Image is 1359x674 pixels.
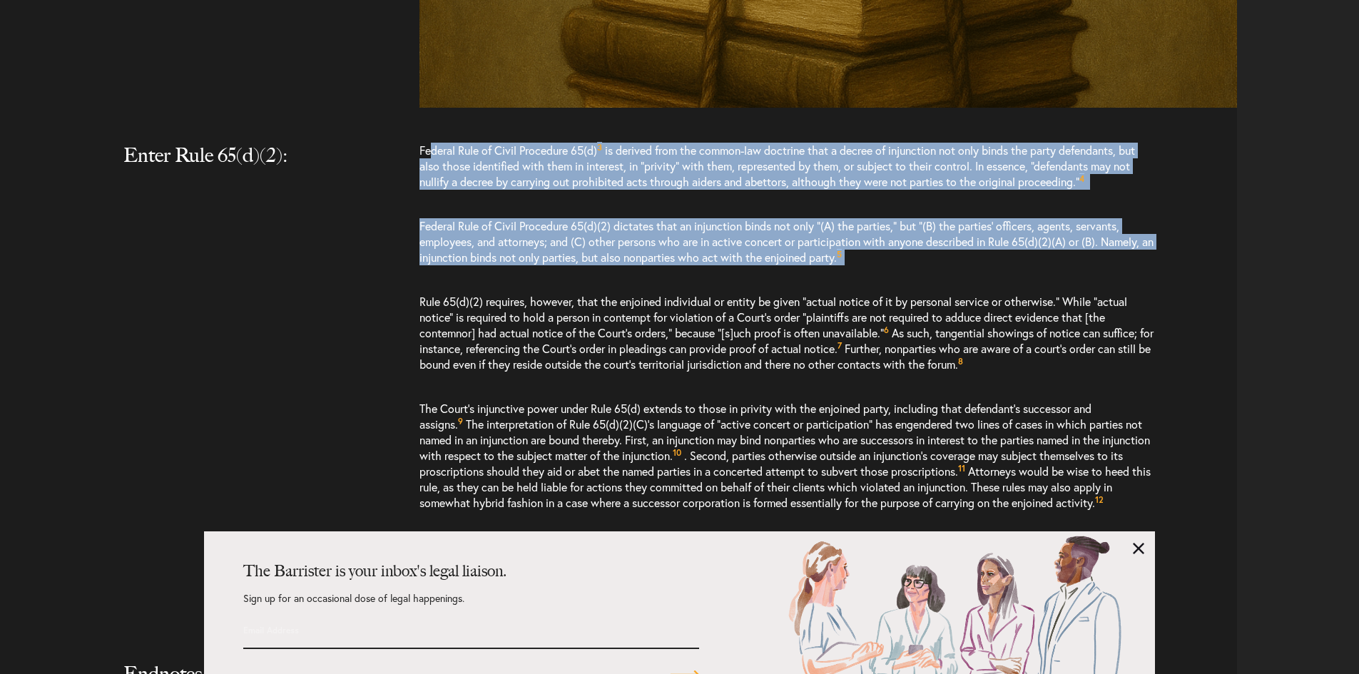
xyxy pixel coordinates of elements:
[884,325,889,335] sup: 6
[1095,494,1104,505] sup: 12
[419,280,1155,387] p: Rule 65(d)(2) requires, however, that the enjoined individual or entity be given “actual notice o...
[243,561,507,581] strong: The Barrister is your inbox's legal liaison.
[597,142,602,153] sup: 3
[838,341,842,356] a: 7
[837,249,842,260] sup: 5
[1095,495,1104,510] a: 12
[837,250,842,265] a: 5
[1079,174,1084,189] a: 4
[958,356,963,367] sup: 8
[958,357,963,372] a: 8
[458,417,463,432] a: 9
[597,143,602,158] a: 3
[958,464,965,479] a: 11
[419,143,1155,204] p: Federal Rule of Civil Procedure 65(d) is derived from the common-law doctrine that a decree of in...
[1079,173,1084,184] sup: 4
[419,387,1155,525] p: The Court’s injunctive power under Rule 65(d) extends to those in privity with the enjoined party...
[419,525,1155,648] p: Courts have repeatedly ruled that interpretations of the “active concert or participation” langua...
[838,340,842,351] sup: 7
[958,463,965,474] sup: 11
[458,416,463,427] sup: 9
[243,593,699,618] p: Sign up for an occasional dose of legal happenings.
[673,447,681,458] sup: 10
[419,204,1155,280] p: Federal Rule of Civil Procedure 65(d)(2) dictates that an injunction binds not only “(A) the part...
[243,618,585,642] input: Email Address
[123,143,380,195] h2: Enter Rule 65(d)(2):
[884,325,889,340] a: 6
[673,448,681,463] a: 10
